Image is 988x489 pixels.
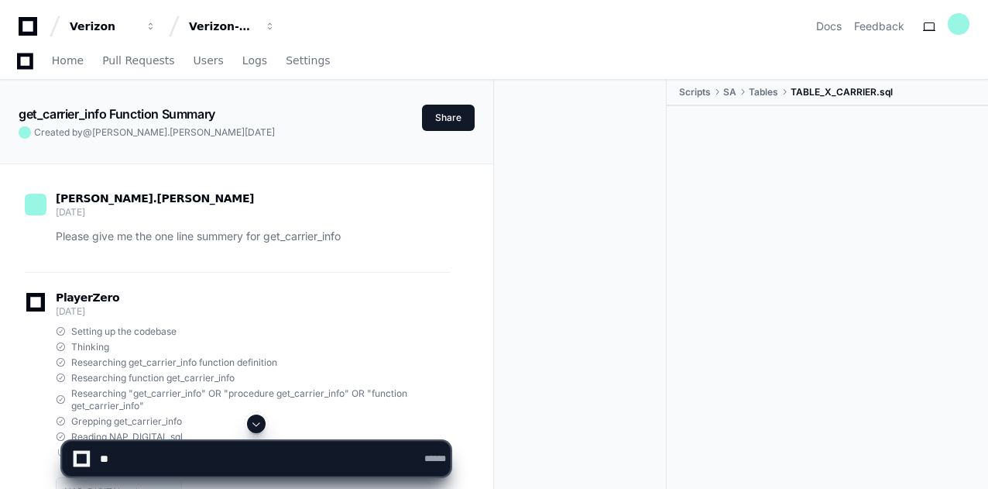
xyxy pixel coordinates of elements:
[56,192,254,205] span: [PERSON_NAME].[PERSON_NAME]
[52,43,84,79] a: Home
[245,126,275,138] span: [DATE]
[70,19,136,34] div: Verizon
[71,356,277,369] span: Researching get_carrier_info function definition
[723,86,736,98] span: SA
[71,387,450,412] span: Researching "get_carrier_info" OR "procedure get_carrier_info" OR "function get_carrier_info"
[286,56,330,65] span: Settings
[92,126,245,138] span: [PERSON_NAME].[PERSON_NAME]
[83,126,92,138] span: @
[102,56,174,65] span: Pull Requests
[791,86,893,98] span: TABLE_X_CARRIER.sql
[71,341,109,353] span: Thinking
[816,19,842,34] a: Docs
[854,19,904,34] button: Feedback
[679,86,711,98] span: Scripts
[194,43,224,79] a: Users
[242,43,267,79] a: Logs
[749,86,778,98] span: Tables
[71,325,177,338] span: Setting up the codebase
[56,305,84,317] span: [DATE]
[63,12,163,40] button: Verizon
[242,56,267,65] span: Logs
[286,43,330,79] a: Settings
[56,228,450,246] p: Please give me the one line summery for get_carrier_info
[71,372,235,384] span: Researching function get_carrier_info
[52,56,84,65] span: Home
[183,12,282,40] button: Verizon-Clarify-Service-Qualifications
[34,126,275,139] span: Created by
[102,43,174,79] a: Pull Requests
[19,106,215,122] app-text-character-animate: get_carrier_info Function Summary
[56,206,84,218] span: [DATE]
[189,19,256,34] div: Verizon-Clarify-Service-Qualifications
[56,293,119,302] span: PlayerZero
[422,105,475,131] button: Share
[194,56,224,65] span: Users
